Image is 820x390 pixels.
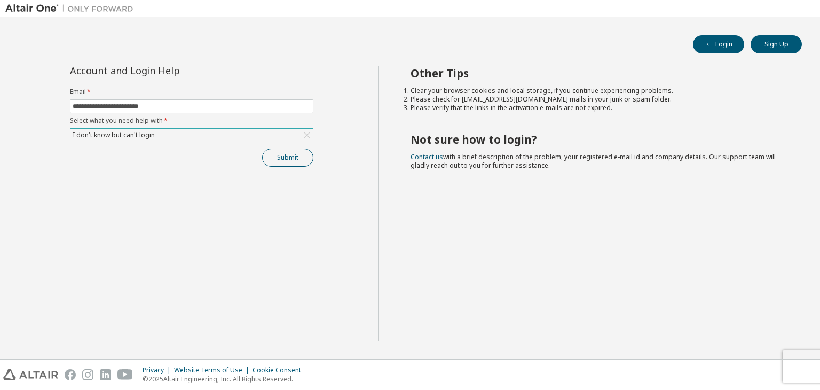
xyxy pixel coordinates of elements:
h2: Not sure how to login? [411,132,783,146]
div: Account and Login Help [70,66,265,75]
li: Please check for [EMAIL_ADDRESS][DOMAIN_NAME] mails in your junk or spam folder. [411,95,783,104]
label: Select what you need help with [70,116,313,125]
div: Cookie Consent [253,366,307,375]
li: Clear your browser cookies and local storage, if you continue experiencing problems. [411,87,783,95]
img: facebook.svg [65,369,76,380]
div: I don't know but can't login [70,129,313,142]
img: instagram.svg [82,369,93,380]
img: youtube.svg [117,369,133,380]
button: Submit [262,149,313,167]
div: I don't know but can't login [71,129,156,141]
h2: Other Tips [411,66,783,80]
div: Privacy [143,366,174,375]
button: Login [693,35,744,53]
div: Website Terms of Use [174,366,253,375]
button: Sign Up [751,35,802,53]
a: Contact us [411,152,443,161]
li: Please verify that the links in the activation e-mails are not expired. [411,104,783,112]
img: Altair One [5,3,139,14]
img: linkedin.svg [100,369,111,380]
img: altair_logo.svg [3,369,58,380]
label: Email [70,88,313,96]
span: with a brief description of the problem, your registered e-mail id and company details. Our suppo... [411,152,776,170]
p: © 2025 Altair Engineering, Inc. All Rights Reserved. [143,375,307,384]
